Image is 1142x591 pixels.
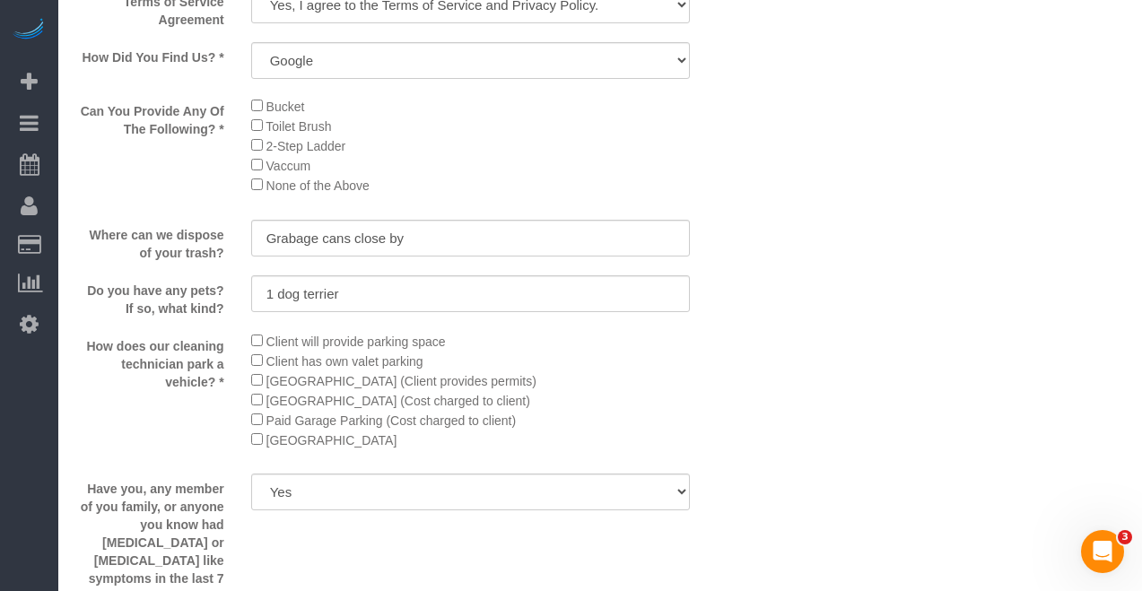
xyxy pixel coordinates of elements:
label: Can You Provide Any Of The Following? * [63,96,238,138]
iframe: Intercom live chat [1081,530,1124,573]
span: Toilet Brush [266,119,331,134]
span: [GEOGRAPHIC_DATA] (Client provides permits) [266,374,536,388]
label: How Did You Find Us? * [63,42,238,66]
input: Where can we dispose of your trash? [251,220,690,256]
span: 3 [1118,530,1132,544]
span: Vaccum [266,159,311,173]
span: [GEOGRAPHIC_DATA] [266,433,397,448]
img: Automaid Logo [11,18,47,43]
span: Client will provide parking space [266,335,446,349]
label: Where can we dispose of your trash? [63,220,238,262]
span: Bucket [266,100,305,114]
span: 2-Step Ladder [266,139,346,153]
span: Paid Garage Parking (Cost charged to client) [266,413,517,428]
span: [GEOGRAPHIC_DATA] (Cost charged to client) [266,394,530,408]
label: Do you have any pets? If so, what kind? [63,275,238,317]
span: Client has own valet parking [266,354,423,369]
input: Do you have any pets? If so, what kind? [251,275,690,312]
span: None of the Above [266,178,370,193]
label: How does our cleaning technician park a vehicle? * [63,331,238,391]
